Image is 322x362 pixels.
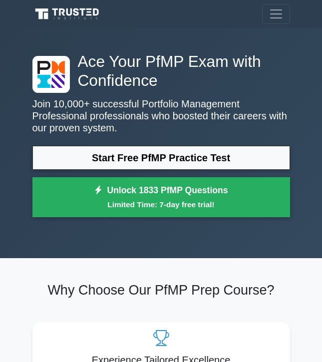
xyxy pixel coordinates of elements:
h2: Why Choose Our PfMP Prep Course? [32,282,290,298]
a: Start Free PfMP Practice Test [32,146,290,170]
a: Unlock 1833 PfMP QuestionsLimited Time: 7-day free trial! [32,177,290,217]
button: Toggle navigation [262,4,290,24]
small: Limited Time: 7-day free trial! [45,199,278,210]
h1: Ace Your PfMP Exam with Confidence [32,52,290,90]
p: Join 10,000+ successful Portfolio Management Professional professionals who boosted their careers... [32,98,290,134]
